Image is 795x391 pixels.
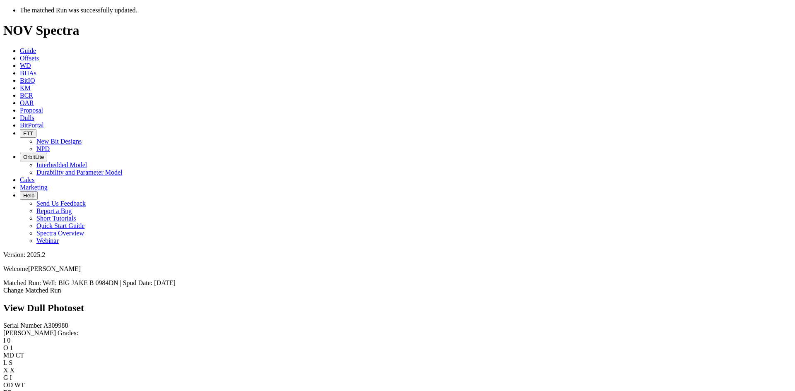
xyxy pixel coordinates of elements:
a: Calcs [20,176,35,183]
label: Serial Number [3,322,42,329]
a: NPD [36,145,50,152]
span: Help [23,192,34,199]
a: BCR [20,92,33,99]
a: Report a Bug [36,207,72,214]
span: [PERSON_NAME] [28,265,81,272]
p: Welcome [3,265,792,273]
a: Marketing [20,184,48,191]
a: BitIQ [20,77,35,84]
span: Well: BIG JAKE B 0984DN | Spud Date: [DATE] [43,279,176,286]
button: OrbitLite [20,153,47,161]
a: New Bit Designs [36,138,82,145]
a: Offsets [20,55,39,62]
a: WD [20,62,31,69]
label: MD [3,352,14,359]
label: G [3,374,8,381]
a: Guide [20,47,36,54]
div: [PERSON_NAME] Grades: [3,329,792,337]
a: KM [20,84,31,91]
a: Durability and Parameter Model [36,169,123,176]
label: O [3,344,8,351]
a: Webinar [36,237,59,244]
a: BitPortal [20,122,44,129]
label: I [3,337,5,344]
span: The matched Run was successfully updated. [20,7,137,14]
span: WT [14,381,25,389]
span: Matched Run: [3,279,41,286]
label: OD [3,381,13,389]
button: FTT [20,129,36,138]
a: Proposal [20,107,43,114]
label: X [3,367,8,374]
a: Short Tutorials [36,215,76,222]
span: X [10,367,15,374]
span: 1 [10,344,13,351]
span: A309988 [43,322,68,329]
a: OAR [20,99,34,106]
a: Quick Start Guide [36,222,84,229]
a: Send Us Feedback [36,200,86,207]
a: BHAs [20,70,36,77]
button: Help [20,191,38,200]
a: Change Matched Run [3,287,61,294]
a: Dulls [20,114,34,121]
span: FTT [23,130,33,137]
span: S [9,359,12,366]
div: Version: 2025.2 [3,251,792,259]
a: Spectra Overview [36,230,84,237]
h2: View Dull Photoset [3,302,792,314]
span: 0 [7,337,10,344]
span: OrbitLite [23,154,44,160]
h1: NOV Spectra [3,23,792,38]
span: I [10,374,12,381]
a: Interbedded Model [36,161,87,168]
label: L [3,359,7,366]
span: CT [16,352,24,359]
